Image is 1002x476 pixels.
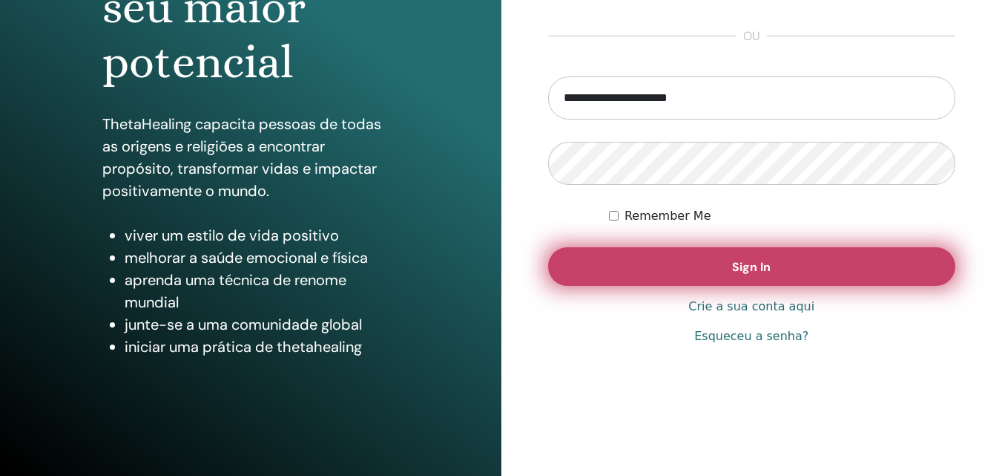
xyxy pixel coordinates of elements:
li: melhorar a saúde emocional e física [125,247,399,269]
button: Sign In [548,247,956,286]
label: Remember Me [624,207,711,225]
li: iniciar uma prática de thetahealing [125,336,399,358]
li: junte-se a uma comunidade global [125,313,399,336]
a: Crie a sua conta aqui [688,298,814,316]
span: Sign In [732,259,771,275]
a: Esqueceu a senha? [694,327,808,345]
div: Keep me authenticated indefinitely or until I manually logout [609,207,955,225]
span: ou [736,27,767,45]
p: ThetaHealing capacita pessoas de todas as origens e religiões a encontrar propósito, transformar ... [102,113,399,202]
li: viver um estilo de vida positivo [125,224,399,247]
li: aprenda uma técnica de renome mundial [125,269,399,313]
